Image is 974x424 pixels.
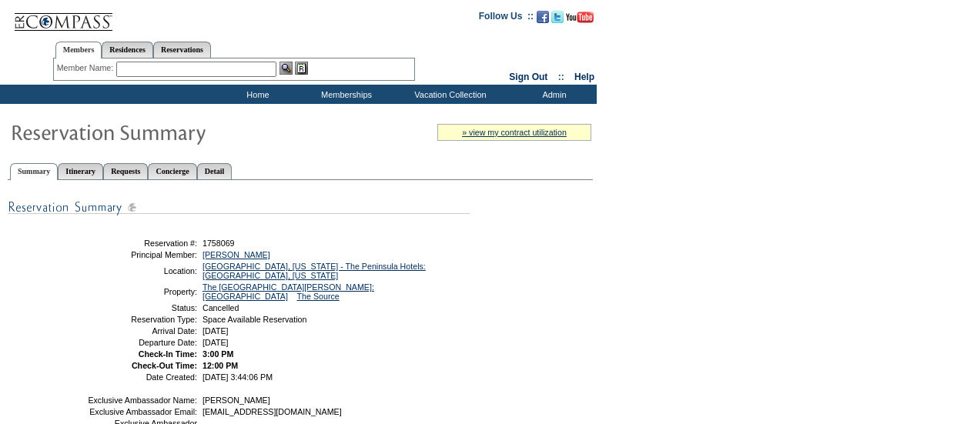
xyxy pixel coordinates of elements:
[10,163,58,180] a: Summary
[87,326,197,336] td: Arrival Date:
[295,62,308,75] img: Reservations
[551,11,564,23] img: Follow us on Twitter
[202,372,273,382] span: [DATE] 3:44:06 PM
[202,239,235,248] span: 1758069
[87,303,197,312] td: Status:
[202,396,270,405] span: [PERSON_NAME]
[87,338,197,347] td: Departure Date:
[87,239,197,248] td: Reservation #:
[87,282,197,301] td: Property:
[202,349,233,359] span: 3:00 PM
[87,262,197,280] td: Location:
[103,163,148,179] a: Requests
[87,407,197,416] td: Exclusive Ambassador Email:
[8,198,470,217] img: subTtlResSummary.gif
[202,315,306,324] span: Space Available Reservation
[202,361,238,370] span: 12:00 PM
[479,9,534,28] td: Follow Us ::
[202,338,229,347] span: [DATE]
[300,85,389,104] td: Memberships
[558,72,564,82] span: ::
[148,163,196,179] a: Concierge
[87,396,197,405] td: Exclusive Ambassador Name:
[55,42,102,58] a: Members
[139,349,197,359] strong: Check-In Time:
[574,72,594,82] a: Help
[202,282,374,301] a: The [GEOGRAPHIC_DATA][PERSON_NAME]: [GEOGRAPHIC_DATA]
[202,326,229,336] span: [DATE]
[197,163,233,179] a: Detail
[508,85,597,104] td: Admin
[537,15,549,25] a: Become our fan on Facebook
[102,42,153,58] a: Residences
[509,72,547,82] a: Sign Out
[202,250,270,259] a: [PERSON_NAME]
[202,262,426,280] a: [GEOGRAPHIC_DATA], [US_STATE] - The Peninsula Hotels: [GEOGRAPHIC_DATA], [US_STATE]
[566,12,594,23] img: Subscribe to our YouTube Channel
[87,372,197,382] td: Date Created:
[57,62,116,75] div: Member Name:
[153,42,211,58] a: Reservations
[462,128,567,137] a: » view my contract utilization
[10,116,318,147] img: Reservaton Summary
[132,361,197,370] strong: Check-Out Time:
[537,11,549,23] img: Become our fan on Facebook
[212,85,300,104] td: Home
[87,315,197,324] td: Reservation Type:
[551,15,564,25] a: Follow us on Twitter
[279,62,293,75] img: View
[202,407,342,416] span: [EMAIL_ADDRESS][DOMAIN_NAME]
[297,292,340,301] a: The Source
[202,303,239,312] span: Cancelled
[87,250,197,259] td: Principal Member:
[58,163,103,179] a: Itinerary
[389,85,508,104] td: Vacation Collection
[566,15,594,25] a: Subscribe to our YouTube Channel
